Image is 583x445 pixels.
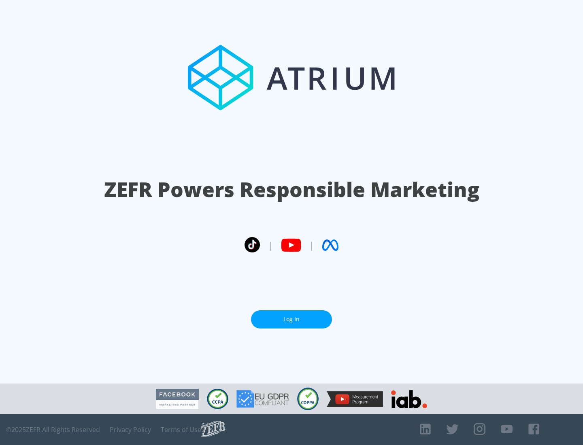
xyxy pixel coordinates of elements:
img: IAB [391,390,427,408]
img: YouTube Measurement Program [327,391,383,407]
img: Facebook Marketing Partner [156,389,199,409]
a: Terms of Use [161,426,201,434]
h1: ZEFR Powers Responsible Marketing [104,176,479,203]
a: Log In [251,310,332,328]
a: Privacy Policy [110,426,151,434]
span: | [268,239,273,251]
img: COPPA Compliant [297,388,319,410]
span: © 2025 ZEFR All Rights Reserved [6,426,100,434]
img: GDPR Compliant [236,390,289,408]
img: CCPA Compliant [207,389,228,409]
span: | [309,239,314,251]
